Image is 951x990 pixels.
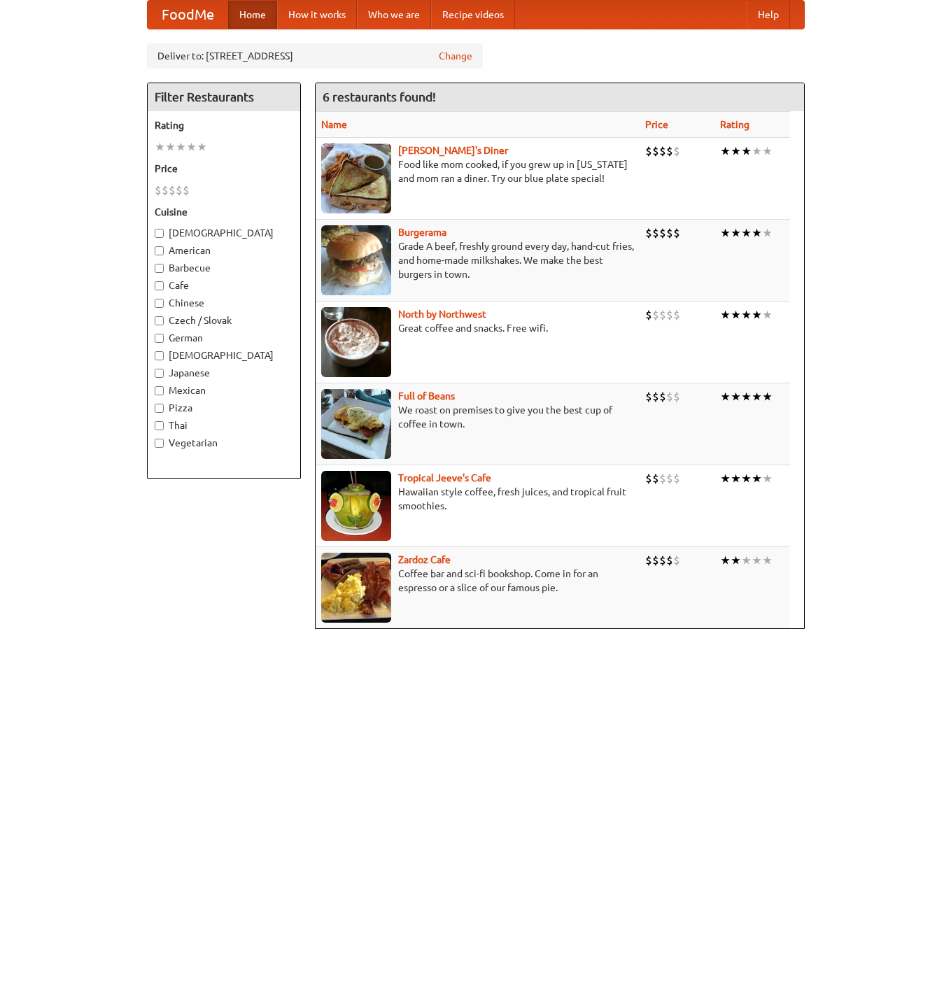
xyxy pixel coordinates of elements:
[673,471,680,486] li: $
[155,264,164,273] input: Barbecue
[321,567,634,595] p: Coffee bar and sci-fi bookshop. Come in for an espresso or a slice of our famous pie.
[162,183,169,198] li: $
[197,139,207,155] li: ★
[155,205,293,219] h5: Cuisine
[398,472,491,483] a: Tropical Jeeve's Cafe
[731,225,741,241] li: ★
[155,261,293,275] label: Barbecue
[659,143,666,159] li: $
[431,1,515,29] a: Recipe videos
[652,225,659,241] li: $
[321,157,634,185] p: Food like mom cooked, if you grew up in [US_STATE] and mom ran a diner. Try our blue plate special!
[673,307,680,323] li: $
[645,553,652,568] li: $
[398,554,451,565] a: Zardoz Cafe
[762,389,773,404] li: ★
[673,225,680,241] li: $
[155,278,293,292] label: Cafe
[155,139,165,155] li: ★
[155,316,164,325] input: Czech / Slovak
[645,225,652,241] li: $
[645,389,652,404] li: $
[720,553,731,568] li: ★
[752,389,762,404] li: ★
[155,229,164,238] input: [DEMOGRAPHIC_DATA]
[747,1,790,29] a: Help
[752,553,762,568] li: ★
[645,119,668,130] a: Price
[398,309,486,320] a: North by Northwest
[666,389,673,404] li: $
[321,403,634,431] p: We roast on premises to give you the best cup of coffee in town.
[652,307,659,323] li: $
[762,307,773,323] li: ★
[228,1,277,29] a: Home
[321,485,634,513] p: Hawaiian style coffee, fresh juices, and tropical fruit smoothies.
[752,225,762,241] li: ★
[155,386,164,395] input: Mexican
[398,390,455,402] a: Full of Beans
[183,183,190,198] li: $
[277,1,357,29] a: How it works
[321,143,391,213] img: sallys.jpg
[762,143,773,159] li: ★
[176,183,183,198] li: $
[155,313,293,327] label: Czech / Slovak
[720,389,731,404] li: ★
[720,143,731,159] li: ★
[155,243,293,257] label: American
[155,383,293,397] label: Mexican
[741,553,752,568] li: ★
[155,246,164,255] input: American
[741,225,752,241] li: ★
[165,139,176,155] li: ★
[666,471,673,486] li: $
[155,226,293,240] label: [DEMOGRAPHIC_DATA]
[155,436,293,450] label: Vegetarian
[731,143,741,159] li: ★
[155,351,164,360] input: [DEMOGRAPHIC_DATA]
[652,471,659,486] li: $
[321,553,391,623] img: zardoz.jpg
[155,183,162,198] li: $
[155,421,164,430] input: Thai
[666,307,673,323] li: $
[155,369,164,378] input: Japanese
[148,1,228,29] a: FoodMe
[321,389,391,459] img: beans.jpg
[720,119,749,130] a: Rating
[321,307,391,377] img: north.jpg
[398,227,446,238] a: Burgerama
[731,307,741,323] li: ★
[398,145,508,156] b: [PERSON_NAME]'s Diner
[720,307,731,323] li: ★
[155,334,164,343] input: German
[762,225,773,241] li: ★
[155,439,164,448] input: Vegetarian
[666,225,673,241] li: $
[155,331,293,345] label: German
[731,471,741,486] li: ★
[752,143,762,159] li: ★
[720,225,731,241] li: ★
[741,307,752,323] li: ★
[659,225,666,241] li: $
[741,389,752,404] li: ★
[659,307,666,323] li: $
[752,471,762,486] li: ★
[666,143,673,159] li: $
[321,225,391,295] img: burgerama.jpg
[659,471,666,486] li: $
[155,296,293,310] label: Chinese
[731,389,741,404] li: ★
[666,553,673,568] li: $
[741,143,752,159] li: ★
[155,404,164,413] input: Pizza
[155,401,293,415] label: Pizza
[186,139,197,155] li: ★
